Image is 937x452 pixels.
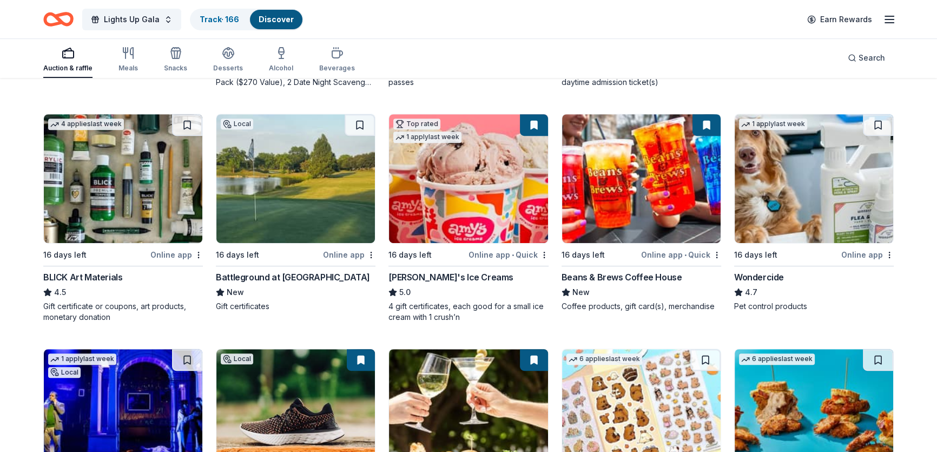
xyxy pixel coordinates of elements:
div: 6 applies last week [739,353,815,365]
a: Image for Beans & Brews Coffee House16 days leftOnline app•QuickBeans & Brews Coffee HouseNewCoff... [562,114,721,312]
div: Online app [841,248,894,261]
img: Image for Battleground at Deer Park [216,114,375,243]
div: Coffee products, gift card(s), merchandise [562,301,721,312]
div: 16 days left [388,248,432,261]
span: 4.7 [745,286,757,299]
button: Alcohol [269,42,293,78]
img: Image for BLICK Art Materials [44,114,202,243]
div: 16 days left [734,248,777,261]
div: Online app Quick [468,248,549,261]
div: Alcohol [269,64,293,73]
div: Snacks [164,64,187,73]
div: 1 apply last week [393,132,461,143]
div: 16 days left [216,248,259,261]
img: Image for Amy's Ice Creams [389,114,547,243]
span: • [512,251,514,259]
div: Meals [118,64,138,73]
div: 1 apply last week [48,353,116,365]
a: Image for BLICK Art Materials4 applieslast week16 days leftOnline appBLICK Art Materials4.5Gift c... [43,114,203,323]
span: New [227,286,244,299]
div: Desserts [213,64,243,73]
a: Earn Rewards [801,10,879,29]
div: Top rated [393,119,440,129]
div: Wondercide [734,271,784,284]
button: Meals [118,42,138,78]
div: 16 days left [43,248,87,261]
div: Battleground at [GEOGRAPHIC_DATA] [216,271,370,284]
div: Online app [150,248,203,261]
a: Home [43,6,74,32]
button: Track· 166Discover [190,9,303,30]
a: Track· 166 [200,15,239,24]
a: Discover [259,15,294,24]
div: Online app Quick [641,248,721,261]
div: Local [221,119,253,129]
div: Local [221,353,253,364]
button: Snacks [164,42,187,78]
button: Desserts [213,42,243,78]
div: Gift certificate or coupons, art products, monetary donation [43,301,203,323]
a: Image for Amy's Ice CreamsTop rated1 applylast week16 days leftOnline app•Quick[PERSON_NAME]'s Ic... [388,114,548,323]
img: Image for Wondercide [735,114,893,243]
div: 16 days left [562,248,605,261]
span: 5.0 [399,286,411,299]
img: Image for Beans & Brews Coffee House [562,114,721,243]
div: BLICK Art Materials [43,271,122,284]
button: Search [839,47,894,69]
a: Image for Battleground at Deer ParkLocal16 days leftOnline appBattleground at [GEOGRAPHIC_DATA]Ne... [216,114,375,312]
span: New [572,286,590,299]
button: Auction & raffle [43,42,93,78]
span: Lights Up Gala [104,13,160,26]
div: Pet control products [734,301,894,312]
button: Lights Up Gala [82,9,181,30]
button: Beverages [319,42,355,78]
div: Local [48,367,81,378]
span: 4.5 [54,286,66,299]
div: Auction & raffle [43,64,93,73]
div: 4 gift certificates, each good for a small ice cream with 1 crush’n [388,301,548,323]
div: Online app [323,248,375,261]
div: Beverages [319,64,355,73]
div: 6 applies last week [566,353,642,365]
div: Beans & Brews Coffee House [562,271,682,284]
div: 1 apply last week [739,119,807,130]
span: Search [859,51,885,64]
div: [PERSON_NAME]'s Ice Creams [388,271,513,284]
span: • [684,251,687,259]
div: 4 applies last week [48,119,124,130]
div: Gift certificates [216,301,375,312]
a: Image for Wondercide1 applylast week16 days leftOnline appWondercide4.7Pet control products [734,114,894,312]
